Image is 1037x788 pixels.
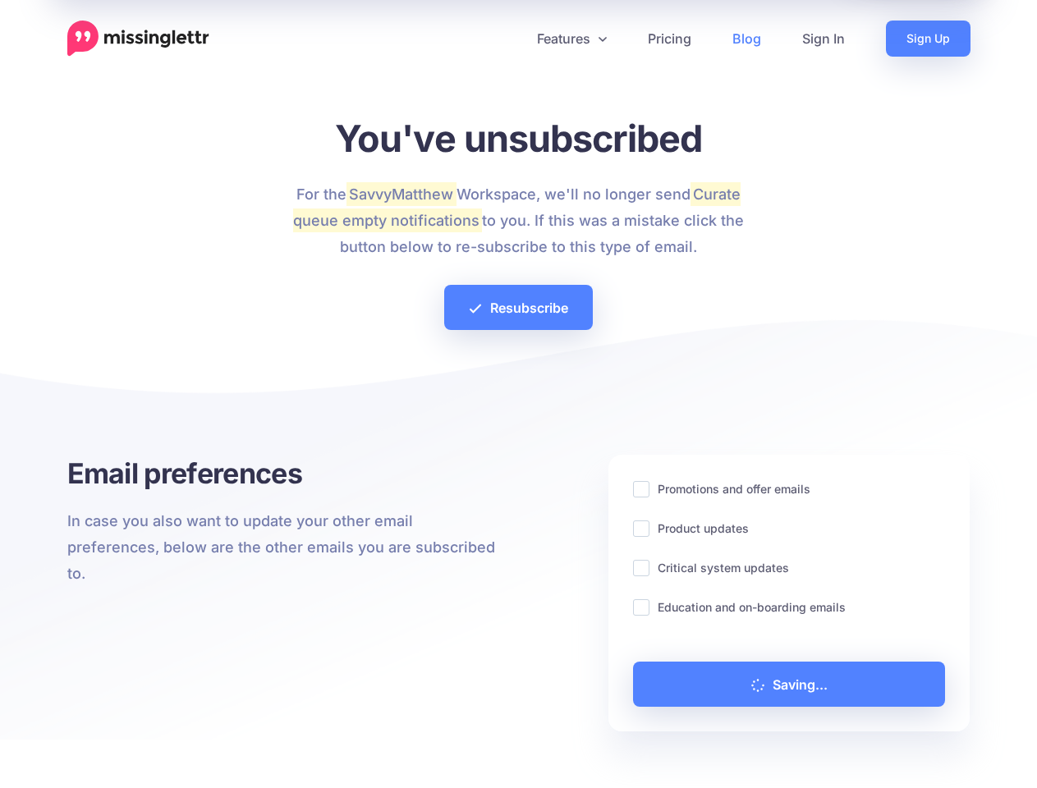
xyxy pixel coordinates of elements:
[633,662,946,707] a: Saving...
[658,558,789,577] label: Critical system updates
[444,285,593,330] a: Resubscribe
[67,508,507,587] p: In case you also want to update your other email preferences, below are the other emails you are ...
[287,181,750,260] p: For the Workspace, we'll no longer send to you. If this was a mistake click the button below to r...
[886,21,970,57] a: Sign Up
[712,21,782,57] a: Blog
[346,182,457,205] mark: SavvyMatthew
[67,455,507,492] h3: Email preferences
[658,519,749,538] label: Product updates
[658,479,810,498] label: Promotions and offer emails
[293,182,741,231] mark: Curate queue empty notifications
[658,598,846,616] label: Education and on-boarding emails
[627,21,712,57] a: Pricing
[782,21,865,57] a: Sign In
[516,21,627,57] a: Features
[287,116,750,161] h1: You've unsubscribed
